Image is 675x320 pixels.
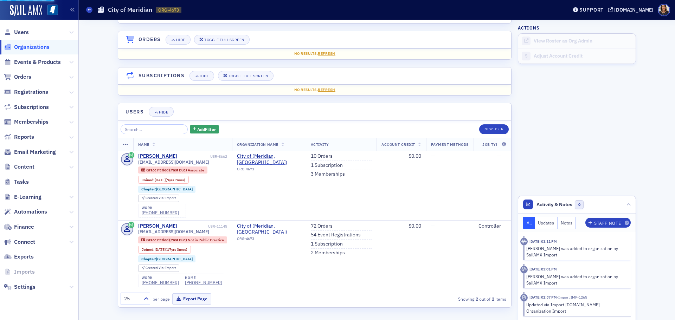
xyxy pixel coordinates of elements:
a: Grace Period (Past Due) Associate [141,168,204,172]
a: Registrations [4,88,48,96]
div: Activity [520,238,528,245]
div: home [185,276,222,280]
span: [DATE] [511,223,525,229]
span: Import IMP-1265 [557,295,587,300]
button: Hide [166,35,190,45]
div: Updated via Import [DOMAIN_NAME] Organization Import [526,301,626,314]
span: Automations [14,208,47,216]
div: Hide [200,74,209,78]
button: [DOMAIN_NAME] [608,7,656,12]
span: City of (Meridian, MS) [237,153,301,165]
span: Joined : [142,178,155,182]
div: Hide [176,38,185,42]
span: Refresh [318,87,335,92]
div: Grace Period (Past Due): Grace Period (Past Due): Not in Public Practice [138,236,227,243]
span: Associate [188,168,204,172]
span: Tasks [14,178,29,186]
span: Activity & Notes [536,201,572,208]
span: Reports [14,133,34,141]
a: Grace Period (Past Due) Not in Public Practice [141,237,224,242]
div: USR-8662 [178,154,227,159]
span: 0 [575,200,584,209]
span: E-Learning [14,193,41,201]
span: $0.00 [409,153,421,159]
div: Import [146,196,176,200]
span: Activity [311,142,329,147]
button: Export Page [172,293,211,304]
span: Settings [14,283,36,291]
span: City of (Meridian, MS) [237,223,301,235]
a: 1 Subscription [311,162,343,169]
time: 5/5/2025 03:11 PM [529,239,557,244]
span: ORG-4673 [158,7,179,13]
div: (9yrs 7mos) [155,178,185,182]
button: Hide [149,107,173,117]
a: [PERSON_NAME] [138,223,177,229]
span: [DATE] [155,247,166,252]
span: Users [14,28,29,36]
span: Imports [14,268,35,276]
span: Email Marketing [14,148,56,156]
div: Created Via: Import [138,195,179,202]
div: work [142,206,179,210]
span: Memberships [14,118,49,126]
time: 12:00 AM [511,229,527,234]
div: Joined: 2008-05-01 00:00:00 [138,246,191,254]
button: All [523,217,535,229]
div: Hide [159,110,168,114]
span: Add Filter [197,126,216,132]
button: Notes [558,217,576,229]
time: 5/5/2025 02:57 PM [529,295,557,300]
h4: Users [126,108,144,116]
a: Finance [4,223,34,231]
span: $0.00 [409,223,421,229]
a: View Homepage [42,5,58,17]
span: Chapter : [141,256,156,261]
span: — [431,153,435,159]
a: [PHONE_NUMBER] [142,210,179,215]
span: Grace Period (Past Due) [146,237,188,242]
a: Chapter:[GEOGRAPHIC_DATA] [141,257,193,261]
a: 54 Event Registrations [311,232,361,238]
div: ORG-4673 [237,167,301,174]
div: Showing out of items [383,296,507,302]
a: Orders [4,73,31,81]
div: Activity [520,266,528,273]
div: ORG-4673 [237,236,301,243]
a: Content [4,163,34,171]
a: 1 Subscription [311,241,343,247]
span: [EMAIL_ADDRESS][DOMAIN_NAME] [138,229,209,234]
div: No results. [123,51,506,57]
span: Account Credit [381,142,415,147]
span: — [431,223,435,229]
div: [PERSON_NAME] was added to organization by SailAMX Import [526,273,626,286]
span: Payment Methods [431,142,469,147]
div: Grace Period (Past Due): Grace Period (Past Due): Associate [138,166,207,174]
a: Automations [4,208,47,216]
a: City of (Meridian, [GEOGRAPHIC_DATA]) [237,223,301,235]
span: Content [14,163,34,171]
a: Adjust Account Credit [518,48,636,64]
div: [PHONE_NUMBER] [142,280,179,285]
div: Adjust Account Credit [534,53,632,59]
div: Joined: 2016-01-01 00:00:00 [138,176,189,184]
time: 12:00 AM [511,159,527,164]
a: Memberships [4,118,49,126]
time: 5/5/2025 03:01 PM [529,267,557,272]
span: [DATE] [155,177,166,182]
button: Updates [535,217,558,229]
div: [PERSON_NAME] was added to organization by SailAMX Import [526,245,626,258]
span: Name [138,142,149,147]
label: per page [153,296,170,302]
h4: Actions [518,25,540,31]
div: work [142,276,179,280]
div: Controller [478,223,501,229]
a: 2 Memberships [311,250,345,256]
span: Refresh [318,51,335,56]
a: City of (Meridian, [GEOGRAPHIC_DATA]) [237,153,301,165]
div: Created Via: Import [138,265,179,272]
span: Created Via : [146,196,165,200]
h1: City of Meridian [108,6,152,14]
button: Hide [189,71,214,81]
